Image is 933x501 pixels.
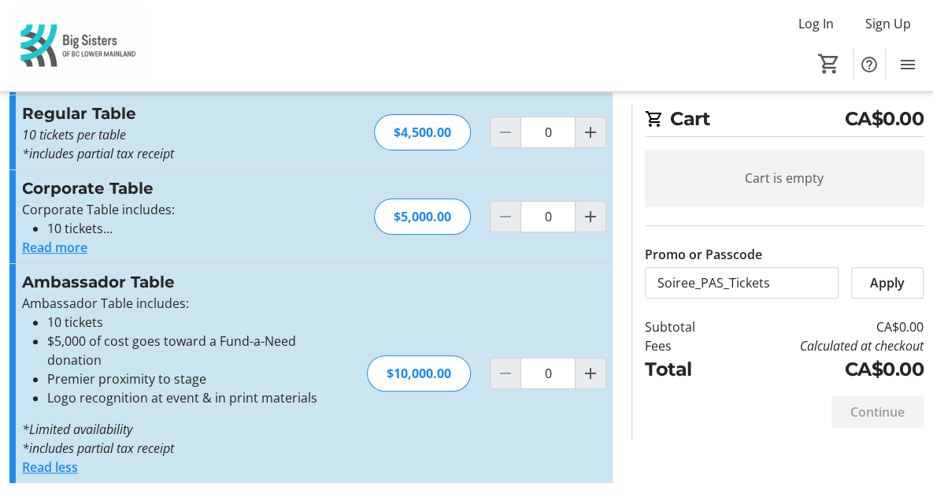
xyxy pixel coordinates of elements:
[576,358,605,388] button: Increment by one
[367,355,471,392] div: $10,000.00
[22,421,132,438] em: *Limited availability
[22,458,78,477] button: Read less
[22,440,174,457] em: *includes partial tax receipt
[520,201,576,232] input: Corporate Table Quantity
[47,313,348,332] li: 10 tickets
[851,267,924,299] button: Apply
[374,199,471,235] div: $5,000.00
[374,114,471,150] div: $4,500.00
[22,270,348,294] h3: Ambassador Table
[645,317,726,336] td: Subtotal
[576,202,605,232] button: Increment by one
[645,355,726,384] td: Total
[853,11,924,36] button: Sign Up
[892,49,924,80] button: Menu
[520,117,576,148] input: Regular Table Quantity
[22,126,126,143] em: 10 tickets per table
[726,317,924,336] td: CA$0.00
[845,105,924,133] span: CA$0.00
[865,14,911,33] span: Sign Up
[815,50,843,78] button: Cart
[22,238,87,257] button: Read more
[22,200,355,219] p: Corporate Table includes:
[22,145,174,162] em: *includes partial tax receipt
[645,267,839,299] input: Enter promo or passcode
[576,117,605,147] button: Increment by one
[47,369,348,388] li: Premier proximity to stage
[9,6,150,85] img: Big Sisters of BC Lower Mainland's Logo
[786,11,846,36] button: Log In
[47,219,355,238] li: 10 tickets
[798,14,834,33] span: Log In
[870,273,905,292] span: Apply
[645,150,924,206] div: Cart is empty
[726,355,924,384] td: CA$0.00
[726,336,924,355] td: Calculated at checkout
[520,358,576,389] input: Ambassador Table Quantity
[47,332,348,369] li: $5,000 of cost goes toward a Fund-a-Need donation
[645,105,924,137] h2: Cart
[645,245,762,264] label: Promo or Passcode
[22,102,355,125] h3: Regular Table
[645,336,726,355] td: Fees
[853,49,885,80] button: Help
[47,388,348,407] li: Logo recognition at event & in print materials
[22,294,348,313] p: Ambassador Table includes:
[22,176,355,200] h3: Corporate Table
